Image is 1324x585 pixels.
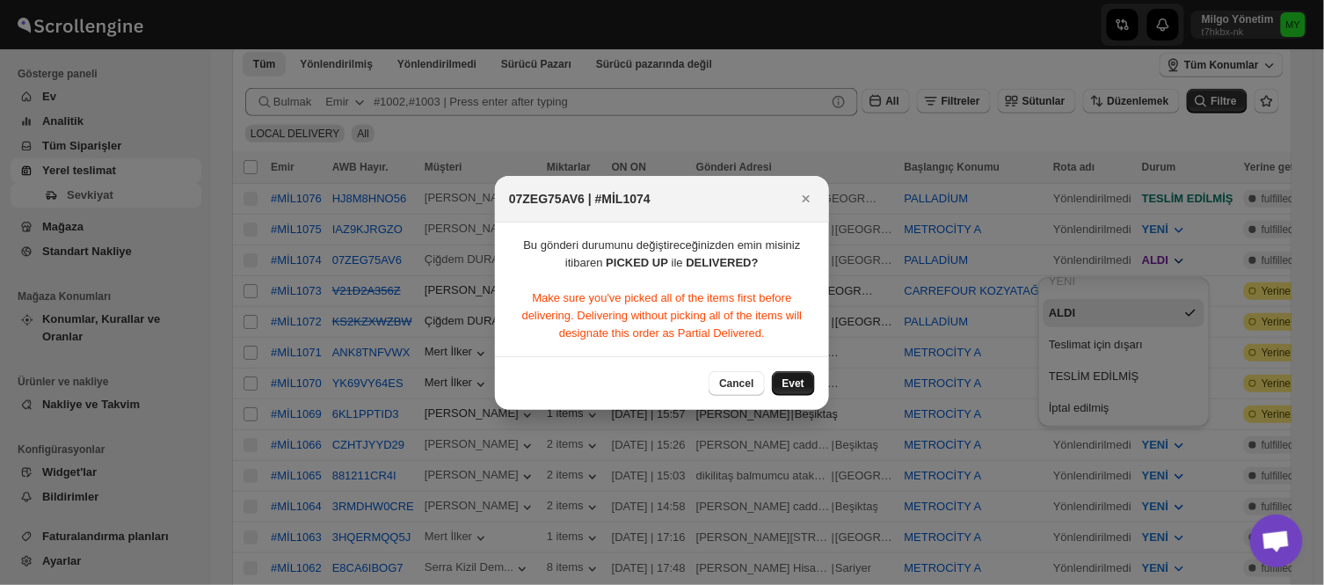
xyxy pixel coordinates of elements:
span: Cancel [719,377,753,391]
h2: 07ZEG75AV6 | #MİL1074 [509,190,651,208]
div: Bu gönderi durumunu değiştireceğinizden emin misiniz itibaren ile [509,237,815,342]
div: Açık sohbet [1250,515,1303,567]
b: PICKED UP [606,256,668,269]
span: Make sure you've picked all of the items first before delivering. Delivering without picking all ... [522,291,803,340]
button: Close [794,186,818,211]
button: Cancel [709,371,764,396]
span: Evet [782,377,804,391]
button: Evet [772,371,815,396]
b: DELIVERED ? [686,256,758,269]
